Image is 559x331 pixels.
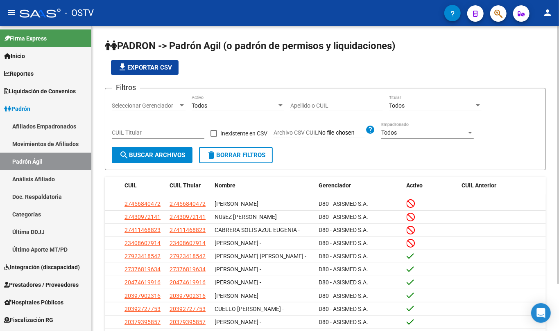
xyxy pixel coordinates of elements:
span: 20397902316 [124,293,161,299]
span: - OSTV [65,4,94,22]
span: 27430972141 [170,214,206,220]
span: 23408607914 [124,240,161,246]
span: [PERSON_NAME] - [215,200,261,207]
span: D80 - ASISMED S.A. [319,306,368,312]
span: CUIL Anterior [462,182,496,189]
input: Archivo CSV CUIL [318,129,365,137]
span: 23408607914 [170,240,206,246]
mat-icon: file_download [118,62,127,72]
span: 20474619916 [170,279,206,286]
span: Hospitales Públicos [4,298,63,307]
span: CUELLO [PERSON_NAME] - [215,306,284,312]
span: 27376819634 [124,266,161,272]
span: Exportar CSV [118,64,172,71]
datatable-header-cell: CUIL Titular [166,177,211,194]
span: CABRERA SOLIS AZUL EUGENIA - [215,227,300,233]
span: Archivo CSV CUIL [274,129,318,136]
span: CUIL Titular [170,182,201,189]
img: website_grey.svg [13,21,20,28]
span: Liquidación de Convenios [4,87,76,96]
span: 27430972141 [124,214,161,220]
span: D80 - ASISMED S.A. [319,279,368,286]
span: [PERSON_NAME] - [215,279,261,286]
h3: Filtros [112,82,140,93]
span: PADRON -> Padrón Agil (o padrón de permisos y liquidaciones) [105,40,395,52]
datatable-header-cell: Gerenciador [315,177,403,194]
span: Fiscalización RG [4,315,53,324]
datatable-header-cell: Activo [403,177,458,194]
span: [PERSON_NAME] [PERSON_NAME] - [215,253,306,259]
span: 20474619916 [124,279,161,286]
mat-icon: menu [7,8,16,18]
button: Borrar Filtros [199,147,273,163]
span: D80 - ASISMED S.A. [319,293,368,299]
mat-icon: person [543,8,552,18]
img: tab_keywords_by_traffic_grey.svg [87,47,94,54]
span: CUIL [124,182,137,189]
span: NUsEZ [PERSON_NAME] - [215,214,280,220]
div: v 4.0.25 [23,13,40,20]
span: 27376819634 [170,266,206,272]
div: Open Intercom Messenger [531,303,551,323]
span: D80 - ASISMED S.A. [319,240,368,246]
span: Seleccionar Gerenciador [112,102,178,109]
span: 27923418542 [124,253,161,259]
mat-icon: search [119,150,129,160]
span: Borrar Filtros [206,151,265,159]
span: [PERSON_NAME] - [215,319,261,325]
mat-icon: help [365,125,375,135]
span: Nombre [215,182,235,189]
span: D80 - ASISMED S.A. [319,214,368,220]
span: 27456840472 [124,200,161,207]
span: 20379395857 [170,319,206,325]
span: D80 - ASISMED S.A. [319,200,368,207]
datatable-header-cell: Nombre [211,177,315,194]
span: Prestadores / Proveedores [4,280,79,289]
span: Todos [381,129,397,136]
span: D80 - ASISMED S.A. [319,253,368,259]
span: D80 - ASISMED S.A. [319,227,368,233]
span: 20397902316 [170,293,206,299]
span: Firma Express [4,34,47,43]
span: Gerenciador [319,182,351,189]
span: [PERSON_NAME] - [215,240,261,246]
span: 27411468823 [124,227,161,233]
span: D80 - ASISMED S.A. [319,319,368,325]
span: Buscar Archivos [119,151,185,159]
span: 20379395857 [124,319,161,325]
span: Inicio [4,52,25,61]
span: Activo [407,182,423,189]
span: Padrón [4,104,30,113]
span: 20392727753 [170,306,206,312]
span: 27923418542 [170,253,206,259]
datatable-header-cell: CUIL Anterior [458,177,546,194]
span: [PERSON_NAME] - [215,266,261,272]
button: Exportar CSV [111,60,179,75]
span: Integración (discapacidad) [4,263,80,272]
div: Dominio: [DOMAIN_NAME] [21,21,92,28]
div: Dominio [43,48,63,54]
span: D80 - ASISMED S.A. [319,266,368,272]
button: Buscar Archivos [112,147,192,163]
span: Todos [389,102,405,109]
img: tab_domain_overview_orange.svg [34,47,41,54]
datatable-header-cell: CUIL [121,177,166,194]
span: Todos [192,102,207,109]
span: Reportes [4,69,34,78]
span: 27456840472 [170,200,206,207]
span: 20392727753 [124,306,161,312]
img: logo_orange.svg [13,13,20,20]
div: Palabras clave [96,48,130,54]
span: Inexistente en CSV [220,128,267,138]
span: 27411468823 [170,227,206,233]
mat-icon: delete [206,150,216,160]
span: [PERSON_NAME] - [215,293,261,299]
